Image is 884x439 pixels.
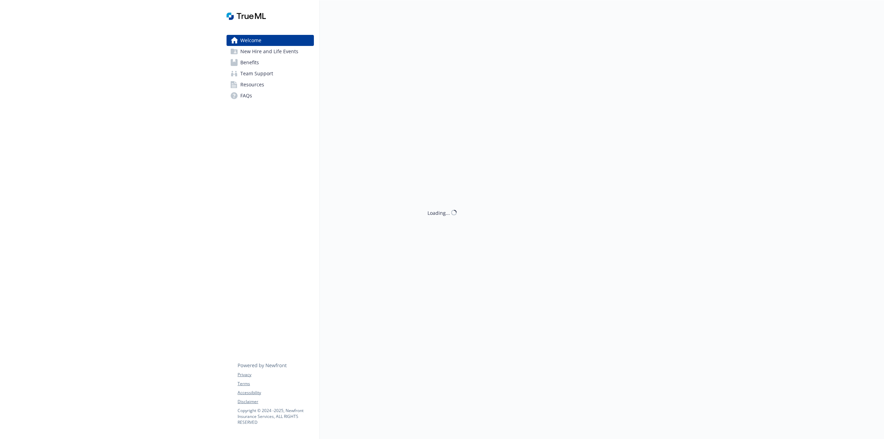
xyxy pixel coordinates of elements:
span: New Hire and Life Events [240,46,298,57]
span: Team Support [240,68,273,79]
span: FAQs [240,90,252,101]
a: Team Support [227,68,314,79]
a: Terms [238,381,314,387]
a: FAQs [227,90,314,101]
a: Welcome [227,35,314,46]
a: Resources [227,79,314,90]
span: Benefits [240,57,259,68]
a: Disclaimer [238,399,314,405]
span: Resources [240,79,264,90]
a: Privacy [238,372,314,378]
a: Benefits [227,57,314,68]
p: Copyright © 2024 - 2025 , Newfront Insurance Services, ALL RIGHTS RESERVED [238,408,314,425]
a: New Hire and Life Events [227,46,314,57]
span: Welcome [240,35,261,46]
a: Accessibility [238,390,314,396]
div: Loading... [427,209,450,216]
